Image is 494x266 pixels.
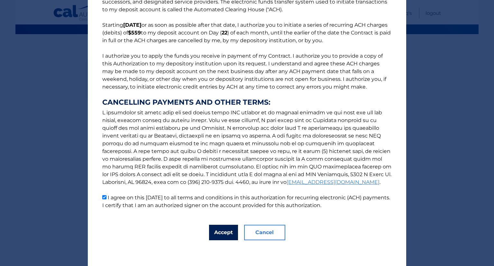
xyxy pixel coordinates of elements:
label: I agree on this [DATE] to all terms and conditions in this authorization for recurring electronic... [102,195,390,208]
b: 22 [222,30,227,36]
b: [DATE] [123,22,142,28]
button: Cancel [244,225,285,240]
strong: CANCELLING PAYMENTS AND OTHER TERMS: [102,99,392,106]
a: [EMAIL_ADDRESS][DOMAIN_NAME] [287,179,380,185]
button: Accept [209,225,238,240]
b: $559 [128,30,141,36]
